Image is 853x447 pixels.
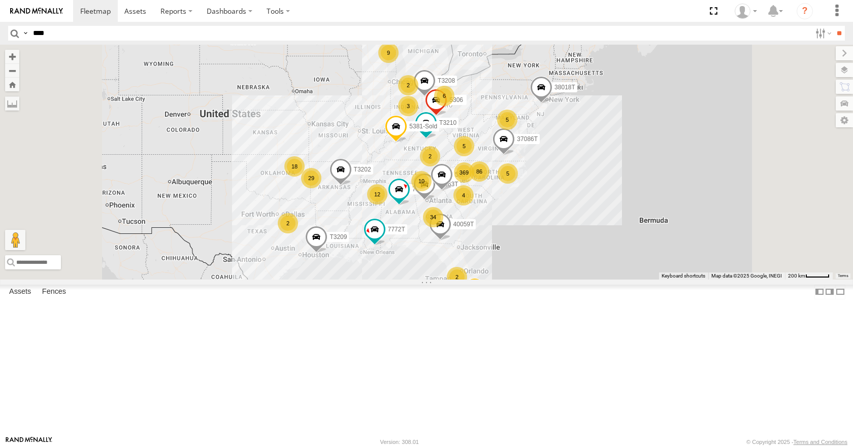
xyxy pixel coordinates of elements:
[367,184,387,204] div: 12
[447,267,467,287] div: 2
[409,123,437,130] span: 5381-Sold
[814,285,825,299] label: Dock Summary Table to the Left
[5,78,19,91] button: Zoom Home
[330,234,347,241] span: T3209
[469,161,489,182] div: 86
[284,156,305,177] div: 18
[517,135,538,143] span: 37086T
[434,86,454,106] div: 6
[378,43,399,63] div: 9
[380,439,419,445] div: Version: 308.01
[4,285,36,299] label: Assets
[498,163,518,184] div: 5
[10,8,63,15] img: rand-logo.svg
[662,272,705,280] button: Keyboard shortcuts
[711,273,782,279] span: Map data ©2025 Google, INEGI
[354,166,371,174] span: T3202
[6,437,52,447] a: Visit our Website
[785,272,833,280] button: Map Scale: 200 km per 44 pixels
[21,26,29,41] label: Search Query
[454,136,474,156] div: 5
[423,207,443,227] div: 34
[439,119,456,126] span: T3210
[454,162,474,183] div: 369
[825,285,835,299] label: Dock Summary Table to the Right
[811,26,833,41] label: Search Filter Options
[731,4,761,19] div: Todd Sigmon
[5,230,25,250] button: Drag Pegman onto the map to open Street View
[278,213,298,233] div: 2
[411,171,432,191] div: 10
[398,96,418,116] div: 3
[301,168,321,188] div: 29
[388,226,405,233] span: 7772T
[554,84,575,91] span: 38018T
[794,439,847,445] a: Terms and Conditions
[797,3,813,19] i: ?
[438,181,458,188] span: 40063T
[37,285,71,299] label: Fences
[5,50,19,63] button: Zoom in
[836,113,853,127] label: Map Settings
[420,146,440,166] div: 2
[5,63,19,78] button: Zoom out
[788,273,805,279] span: 200 km
[746,439,847,445] div: © Copyright 2025 -
[438,77,455,84] span: T3208
[5,96,19,111] label: Measure
[453,185,474,205] div: 4
[497,110,517,130] div: 5
[835,285,845,299] label: Hide Summary Table
[453,221,474,228] span: 40059T
[449,97,463,104] span: 5306
[838,273,848,278] a: Terms (opens in new tab)
[398,75,418,95] div: 2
